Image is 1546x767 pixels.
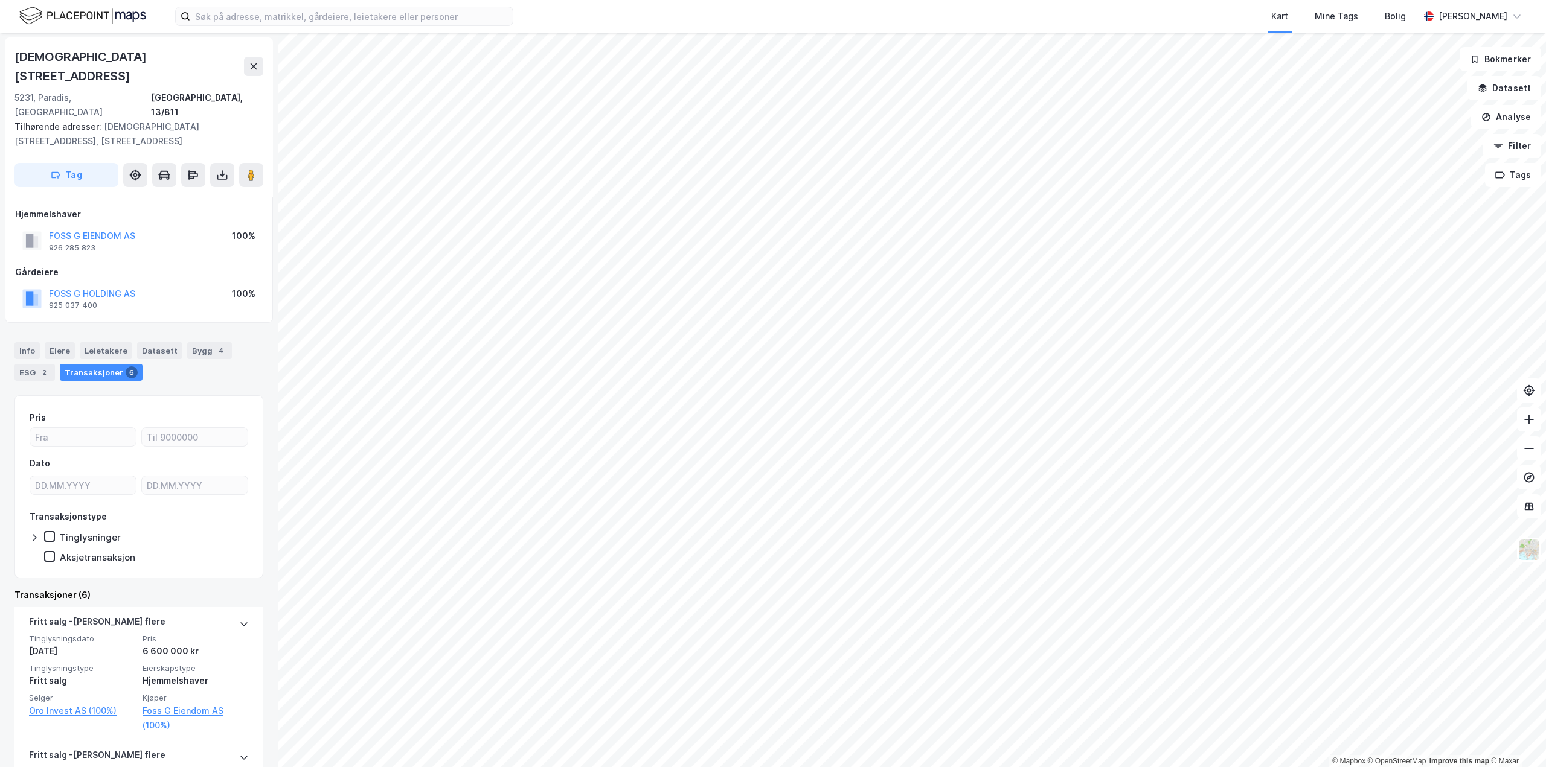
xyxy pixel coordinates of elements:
[80,342,132,359] div: Leietakere
[187,342,232,359] div: Bygg
[14,119,254,148] div: [DEMOGRAPHIC_DATA][STREET_ADDRESS], [STREET_ADDRESS]
[1460,47,1541,71] button: Bokmerker
[30,456,50,471] div: Dato
[19,5,146,27] img: logo.f888ab2527a4732fd821a326f86c7f29.svg
[1332,757,1365,765] a: Mapbox
[30,476,136,494] input: DD.MM.YYYY
[151,91,263,119] div: [GEOGRAPHIC_DATA], 13/811
[142,428,248,446] input: Til 9000000
[137,342,182,359] div: Datasett
[49,243,95,253] div: 926 285 823
[143,634,249,644] span: Pris
[1315,9,1358,24] div: Mine Tags
[232,287,255,301] div: 100%
[1271,9,1288,24] div: Kart
[1486,709,1546,767] div: Kontrollprogram for chat
[1385,9,1406,24] div: Bolig
[14,121,104,132] span: Tilhørende adresser:
[29,663,135,673] span: Tinglysningstype
[1518,538,1541,561] img: Z
[29,673,135,688] div: Fritt salg
[1483,134,1541,158] button: Filter
[1429,757,1489,765] a: Improve this map
[38,366,50,378] div: 2
[30,410,46,425] div: Pris
[14,163,118,187] button: Tag
[142,476,248,494] input: DD.MM.YYYY
[60,552,135,563] div: Aksjetransaksjon
[29,748,165,767] div: Fritt salg - [PERSON_NAME] flere
[60,532,121,543] div: Tinglysninger
[190,7,513,25] input: Søk på adresse, matrikkel, gårdeiere, leietakere eller personer
[29,644,135,658] div: [DATE]
[29,693,135,703] span: Selger
[15,265,263,279] div: Gårdeiere
[143,693,249,703] span: Kjøper
[143,704,249,733] a: Foss G Eiendom AS (100%)
[1471,105,1541,129] button: Analyse
[126,366,138,378] div: 6
[14,342,40,359] div: Info
[14,47,244,86] div: [DEMOGRAPHIC_DATA][STREET_ADDRESS]
[1485,163,1541,187] button: Tags
[143,663,249,673] span: Eierskapstype
[14,364,55,381] div: ESG
[29,704,135,718] a: Oro Invest AS (100%)
[215,345,227,357] div: 4
[15,207,263,221] div: Hjemmelshaver
[1467,76,1541,100] button: Datasett
[143,644,249,658] div: 6 600 000 kr
[45,342,75,359] div: Eiere
[1368,757,1426,765] a: OpenStreetMap
[143,673,249,688] div: Hjemmelshaver
[30,509,107,524] div: Transaksjonstype
[14,588,263,602] div: Transaksjoner (6)
[1486,709,1546,767] iframe: Chat Widget
[29,634,135,644] span: Tinglysningsdato
[30,428,136,446] input: Fra
[60,364,143,381] div: Transaksjoner
[29,614,165,634] div: Fritt salg - [PERSON_NAME] flere
[1439,9,1507,24] div: [PERSON_NAME]
[49,301,97,310] div: 925 037 400
[14,91,151,119] div: 5231, Paradis, [GEOGRAPHIC_DATA]
[232,229,255,243] div: 100%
